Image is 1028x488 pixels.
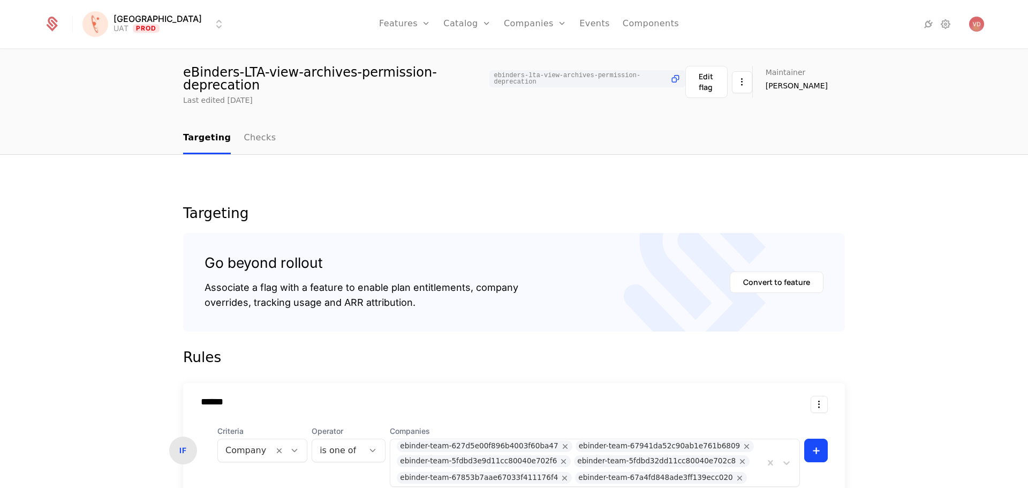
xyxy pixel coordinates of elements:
button: + [804,439,828,462]
div: Rules [183,349,845,366]
span: Operator [312,426,385,437]
span: Prod [133,24,160,33]
button: Open user button [969,17,984,32]
div: ebinder-team-627d5e00f896b4003f60ba47 [400,440,558,452]
span: [PERSON_NAME] [766,80,828,91]
button: Select environment [86,12,225,36]
div: ebinder-team-5fdbd32dd11cc80040e702c8 [577,455,736,467]
div: Remove ebinder-team-67a4fd848ade3ff139ecc020 [733,472,747,484]
img: Vasilije Dolic [969,17,984,32]
div: Edit flag [699,71,714,93]
div: Remove ebinder-team-67853b7aae67033f411176f4 [558,472,572,484]
div: Remove ebinder-team-67941da52c90ab1e761b6809 [740,440,754,452]
div: Remove ebinder-team-5fdbd32dd11cc80040e702c8 [736,455,750,467]
ul: Choose Sub Page [183,123,276,154]
button: Convert to feature [730,272,823,293]
div: Remove ebinder-team-5fdbd3e9d11cc80040e702f6 [557,455,571,467]
span: Maintainer [766,69,806,76]
a: Checks [244,123,276,154]
div: eBinders-LTA-view-archives-permission-deprecation [183,66,685,92]
span: Companies [390,426,800,437]
div: Targeting [183,206,845,220]
nav: Main [183,123,845,154]
a: Settings [939,18,952,31]
span: Criteria [217,426,307,437]
img: Florence [82,11,108,37]
div: UAT [114,23,128,34]
a: Integrations [922,18,935,31]
div: ebinder-team-67a4fd848ade3ff139ecc020 [578,472,732,484]
button: Select action [811,396,828,413]
span: [GEOGRAPHIC_DATA] [114,14,202,23]
button: Edit flag [685,66,728,98]
button: Select action [732,66,752,98]
div: Go beyond rollout [205,254,518,272]
div: ebinder-team-67853b7aae67033f411176f4 [400,472,558,484]
div: Last edited [DATE] [183,95,253,106]
div: Associate a flag with a feature to enable plan entitlements, company overrides, tracking usage an... [205,280,518,310]
div: ebinder-team-5fdbd3e9d11cc80040e702f6 [400,455,557,467]
div: IF [169,437,197,464]
span: ebinders-lta-view-archives-permission-deprecation [494,72,665,85]
div: Remove ebinder-team-627d5e00f896b4003f60ba47 [558,440,572,452]
div: ebinder-team-67941da52c90ab1e761b6809 [579,440,740,452]
a: Targeting [183,123,231,154]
